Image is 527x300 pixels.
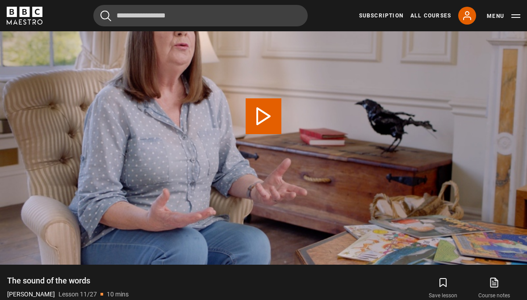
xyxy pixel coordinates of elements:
svg: BBC Maestro [7,7,42,25]
p: [PERSON_NAME] [7,290,55,299]
h1: The sound of the words [7,275,129,286]
p: Lesson 11/27 [59,290,97,299]
button: Toggle navigation [487,12,520,21]
a: All Courses [410,12,451,20]
input: Search [93,5,308,26]
p: 10 mins [107,290,129,299]
button: Submit the search query [100,10,111,21]
button: Play Lesson The sound of the words [246,98,281,134]
a: Subscription [359,12,403,20]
